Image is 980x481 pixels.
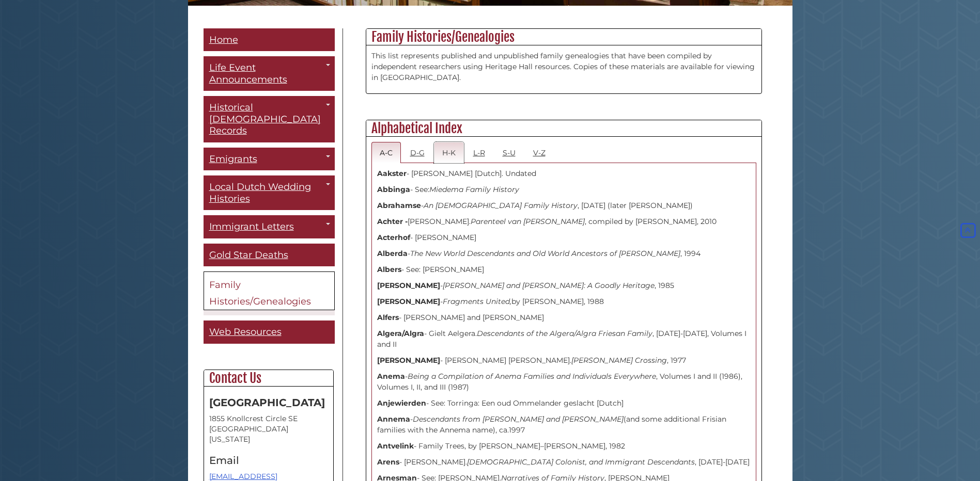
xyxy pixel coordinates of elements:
a: Gold Star Deaths [204,244,335,267]
a: Emigrants [204,148,335,171]
p: - [PERSON_NAME]. , [DATE]-[DATE] [377,457,751,468]
p: - [PERSON_NAME] [PERSON_NAME]. , 1977 [377,355,751,366]
a: Immigrant Letters [204,215,335,238]
p: - See: [377,184,751,195]
p: - (and some additional Frisian families with the Annema name), ca.1997 [377,414,751,436]
span: Life Event Announcements [209,62,287,85]
strong: Antvelink [377,441,414,451]
strong: Algera/Algra [377,329,424,338]
p: - , 1985 [377,280,751,291]
a: Life Event Announcements [204,56,335,91]
a: H-K [434,142,464,163]
p: - , [DATE] (later [PERSON_NAME]) [377,200,751,211]
p: - by [PERSON_NAME], 1988 [377,296,751,307]
p: - See: [PERSON_NAME] [377,264,751,275]
i: [PERSON_NAME] and [PERSON_NAME]: A Goodly Heritage [443,281,655,290]
p: - , 1994 [377,248,751,259]
strong: Albers [377,265,401,274]
i: Fragments United, [443,297,511,306]
a: A-C [371,142,401,163]
strong: Acterhof [377,233,410,242]
h4: Email [209,455,328,466]
a: L-R [465,142,493,163]
strong: Alberda [377,249,408,258]
p: - [PERSON_NAME] [377,232,751,243]
strong: Abbinga [377,185,410,194]
a: S-U [494,142,524,163]
p: - , Volumes I and II (1986), Volumes I, II, and III (1987) [377,371,751,393]
span: Family Histories/Genealogies [209,279,311,307]
a: Family Histories/Genealogies [204,271,335,310]
strong: Anjewierden [377,398,426,408]
p: This list represents published and unpublished family genealogies that have been compiled by inde... [371,51,756,83]
strong: Anema [377,372,405,381]
p: - [PERSON_NAME] [Dutch]. Undated [377,168,751,179]
a: Local Dutch Wedding Histories [204,175,335,210]
i: Descendants from [PERSON_NAME] and [PERSON_NAME] [413,414,624,424]
a: Home [204,28,335,52]
strong: Abrahamse [377,201,421,210]
i: [PERSON_NAME] Crossing [571,356,667,365]
a: D-G [402,142,433,163]
h2: Alphabetical Index [366,120,761,137]
span: Web Resources [209,326,282,338]
span: Immigrant Letters [209,221,294,232]
span: Historical [DEMOGRAPHIC_DATA] Records [209,102,321,136]
strong: Annema [377,414,410,424]
p: - See: Torringa: Een oud Ommelander geslacht [Dutch] [377,398,751,409]
strong: Alfers [377,313,399,322]
p: - Gielt Aelgera. , [DATE]-[DATE], Volumes I and II [377,328,751,350]
i: Being a Compilation of Anema Families and Individuals Everywhere [408,372,656,381]
i: Miedema Family History [429,185,519,194]
address: 1855 Knollcrest Circle SE [GEOGRAPHIC_DATA][US_STATE] [209,413,328,444]
strong: [PERSON_NAME] [377,281,440,290]
a: Web Resources [204,320,335,344]
p: [PERSON_NAME]. , compiled by [PERSON_NAME], 2010 [377,216,751,227]
i: The New World Descendants and Old World Ancestors of [PERSON_NAME] [410,249,680,258]
strong: Achter - [377,217,408,226]
p: - [PERSON_NAME] and [PERSON_NAME] [377,312,751,323]
span: Home [209,34,238,45]
span: Emigrants [209,153,257,165]
strong: [GEOGRAPHIC_DATA] [209,396,325,409]
i: An [DEMOGRAPHIC_DATA] Family History [424,201,578,210]
i: Parenteel van [PERSON_NAME] [471,217,585,226]
span: Gold Star Deaths [209,249,288,261]
p: - Family Trees, by [PERSON_NAME]–[PERSON_NAME], 1982 [377,441,751,452]
i: [DEMOGRAPHIC_DATA] Colonist, and Immigrant Descendants [467,457,695,467]
strong: [PERSON_NAME] [377,356,440,365]
strong: Aakster [377,169,407,178]
a: Back to Top [958,226,977,235]
a: Historical [DEMOGRAPHIC_DATA] Records [204,96,335,142]
span: Local Dutch Wedding Histories [209,181,311,204]
h2: Family Histories/Genealogies [366,29,761,45]
i: Descendants of the Algera/Algra Friesan Family [477,329,652,338]
a: V-Z [525,142,554,163]
strong: Arens [377,457,399,467]
h2: Contact Us [204,370,333,387]
strong: [PERSON_NAME] [377,297,440,306]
